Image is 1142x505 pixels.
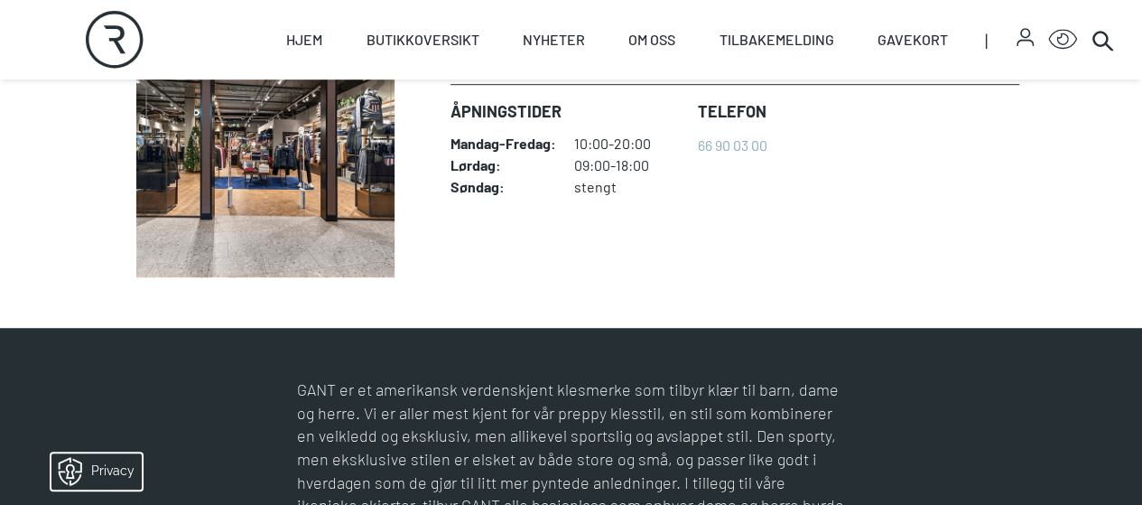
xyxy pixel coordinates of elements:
[450,135,556,153] dt: Mandag - Fredag :
[450,178,556,196] dt: Søndag :
[574,135,683,153] dd: 10:00-20:00
[18,447,165,496] iframe: Manage Preferences
[574,156,683,174] dd: 09:00-18:00
[698,136,767,154] a: 66 90 03 00
[1082,328,1127,338] div: © Mappedin
[698,99,767,124] dt: Telefon
[450,99,683,124] dt: Åpningstider
[1048,25,1077,54] button: Open Accessibility Menu
[450,156,556,174] dt: Lørdag :
[574,178,683,196] dd: stengt
[1078,325,1142,339] details: Attribution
